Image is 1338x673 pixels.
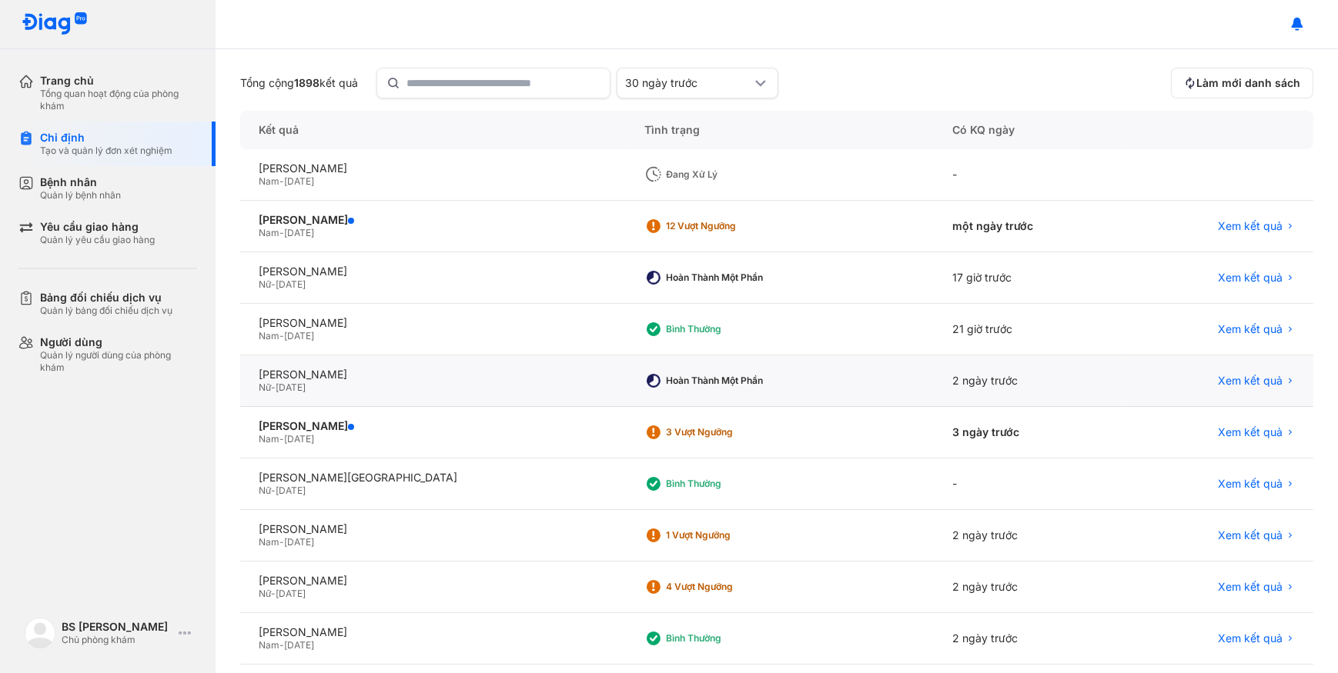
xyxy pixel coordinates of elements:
[62,634,172,646] div: Chủ phòng khám
[284,639,314,651] span: [DATE]
[40,305,172,317] div: Quản lý bảng đối chiếu dịch vụ
[40,145,172,157] div: Tạo và quản lý đơn xét nghiệm
[276,278,306,290] span: [DATE]
[284,175,314,187] span: [DATE]
[259,471,607,485] div: [PERSON_NAME][GEOGRAPHIC_DATA]
[240,76,358,90] div: Tổng cộng kết quả
[22,12,88,36] img: logo
[934,252,1127,304] div: 17 giờ trước
[259,213,607,227] div: [PERSON_NAME]
[279,536,284,548] span: -
[934,510,1127,561] div: 2 ngày trước
[40,175,121,189] div: Bệnh nhân
[934,561,1127,613] div: 2 ngày trước
[666,632,789,645] div: Bình thường
[259,522,607,536] div: [PERSON_NAME]
[259,625,607,639] div: [PERSON_NAME]
[40,220,155,234] div: Yêu cầu giao hàng
[259,162,607,175] div: [PERSON_NAME]
[294,76,319,89] span: 1898
[271,278,276,290] span: -
[1218,322,1283,336] span: Xem kết quả
[1218,477,1283,491] span: Xem kết quả
[276,588,306,599] span: [DATE]
[279,330,284,341] span: -
[259,227,279,238] span: Nam
[1218,580,1283,594] span: Xem kết quả
[1218,219,1283,233] span: Xem kết quả
[259,265,607,278] div: [PERSON_NAME]
[1196,76,1300,90] span: Làm mới danh sách
[279,175,284,187] span: -
[259,536,279,548] span: Nam
[666,375,789,387] div: Hoàn thành một phần
[934,407,1127,458] div: 3 ngày trước
[284,433,314,445] span: [DATE]
[934,355,1127,407] div: 2 ngày trước
[666,272,789,284] div: Hoàn thành một phần
[276,485,306,496] span: [DATE]
[279,227,284,238] span: -
[284,330,314,341] span: [DATE]
[1171,68,1313,98] button: Làm mới danh sách
[259,278,271,290] span: Nữ
[666,478,789,490] div: Bình thường
[259,574,607,588] div: [PERSON_NAME]
[279,639,284,651] span: -
[25,618,55,648] img: logo
[40,88,197,112] div: Tổng quan hoạt động của phòng khám
[240,111,626,149] div: Kết quả
[62,620,172,634] div: BS [PERSON_NAME]
[279,433,284,445] span: -
[259,433,279,445] span: Nam
[666,529,789,541] div: 1 Vượt ngưỡng
[934,458,1127,510] div: -
[271,485,276,496] span: -
[1218,425,1283,439] span: Xem kết quả
[259,368,607,381] div: [PERSON_NAME]
[259,381,271,393] span: Nữ
[259,588,271,599] span: Nữ
[40,131,172,145] div: Chỉ định
[259,485,271,496] span: Nữ
[666,220,789,232] div: 12 Vượt ngưỡng
[625,76,751,90] div: 30 ngày trước
[934,201,1127,252] div: một ngày trước
[40,74,197,88] div: Trang chủ
[40,291,172,305] div: Bảng đối chiếu dịch vụ
[666,581,789,593] div: 4 Vượt ngưỡng
[666,323,789,335] div: Bình thường
[934,304,1127,355] div: 21 giờ trước
[40,234,155,246] div: Quản lý yêu cầu giao hàng
[284,227,314,238] span: [DATE]
[934,111,1127,149] div: Có KQ ngày
[666,168,789,181] div: Đang xử lý
[284,536,314,548] span: [DATE]
[259,316,607,330] div: [PERSON_NAME]
[259,639,279,651] span: Nam
[259,175,279,187] span: Nam
[276,381,306,393] span: [DATE]
[271,381,276,393] span: -
[271,588,276,599] span: -
[40,335,197,349] div: Người dùng
[934,613,1127,665] div: 2 ngày trước
[259,330,279,341] span: Nam
[666,426,789,438] div: 3 Vượt ngưỡng
[1218,271,1283,285] span: Xem kết quả
[626,111,934,149] div: Tình trạng
[1218,631,1283,645] span: Xem kết quả
[40,189,121,202] div: Quản lý bệnh nhân
[259,419,607,433] div: [PERSON_NAME]
[934,149,1127,201] div: -
[40,349,197,374] div: Quản lý người dùng của phòng khám
[1218,528,1283,542] span: Xem kết quả
[1218,374,1283,388] span: Xem kết quả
